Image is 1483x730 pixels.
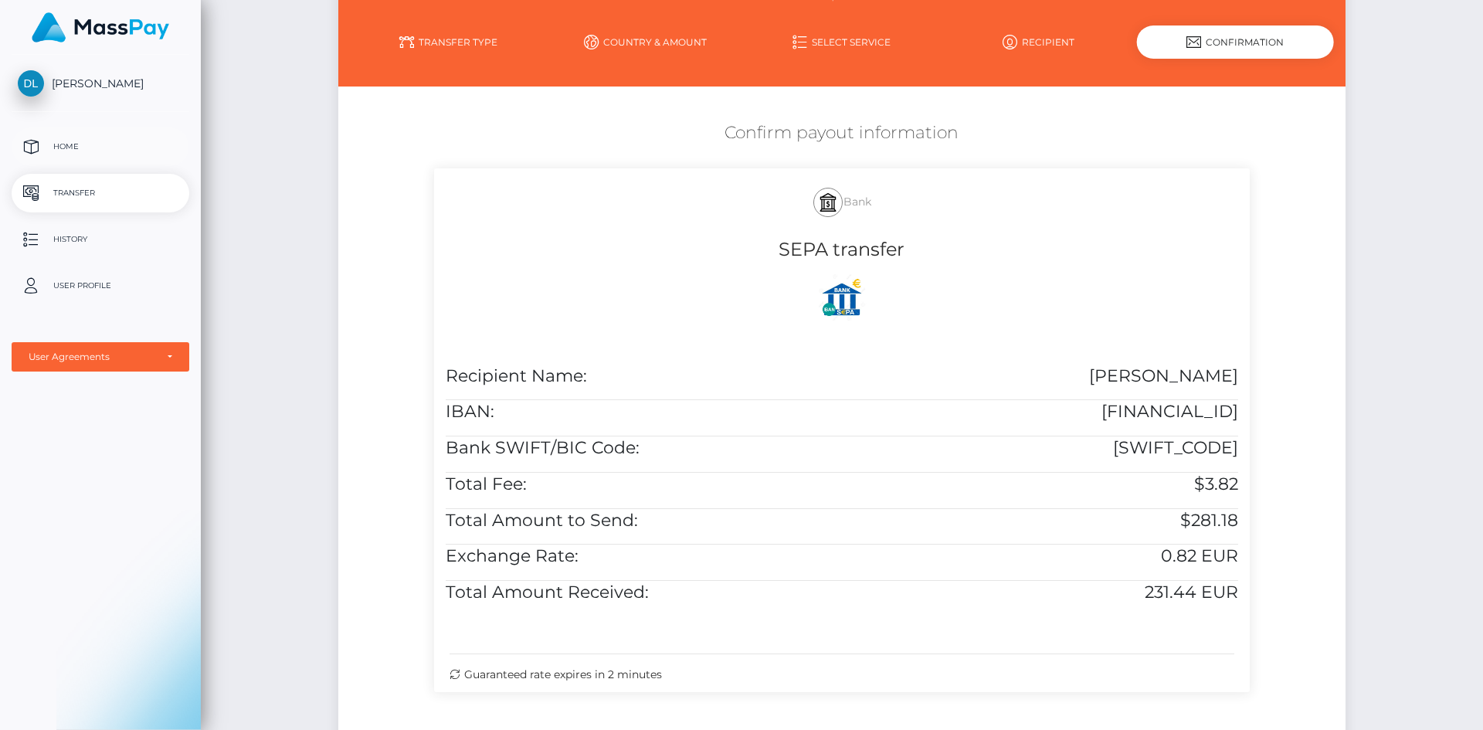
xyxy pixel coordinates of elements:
[12,342,189,372] button: User Agreements
[446,581,830,605] h5: Total Amount Received:
[446,436,830,460] h5: Bank SWIFT/BIC Code:
[446,236,1238,263] h4: SEPA transfer
[940,29,1137,56] a: Recipient
[446,365,830,389] h5: Recipient Name:
[18,228,183,251] p: History
[12,220,189,259] a: History
[853,365,1238,389] h5: [PERSON_NAME]
[18,135,183,158] p: Home
[18,182,183,205] p: Transfer
[32,12,169,42] img: MassPay
[350,29,547,56] a: Transfer Type
[12,267,189,305] a: User Profile
[1137,25,1334,59] div: Confirmation
[450,667,1234,683] div: Guaranteed rate expires in 2 minutes
[817,273,867,322] img: Z
[12,174,189,212] a: Transfer
[12,127,189,166] a: Home
[446,400,830,424] h5: IBAN:
[853,436,1238,460] h5: [SWIFT_CODE]
[853,581,1238,605] h5: 231.44 EUR
[18,274,183,297] p: User Profile
[853,545,1238,569] h5: 0.82 EUR
[819,193,837,212] img: bank.svg
[350,121,1333,145] h5: Confirm payout information
[12,76,189,90] span: [PERSON_NAME]
[446,545,830,569] h5: Exchange Rate:
[853,473,1238,497] h5: $3.82
[853,509,1238,533] h5: $281.18
[446,473,830,497] h5: Total Fee:
[446,509,830,533] h5: Total Amount to Send:
[744,29,941,56] a: Select Service
[547,29,744,56] a: Country & Amount
[853,400,1238,424] h5: [FINANCIAL_ID]
[446,180,1238,225] h5: Bank
[29,351,155,363] div: User Agreements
